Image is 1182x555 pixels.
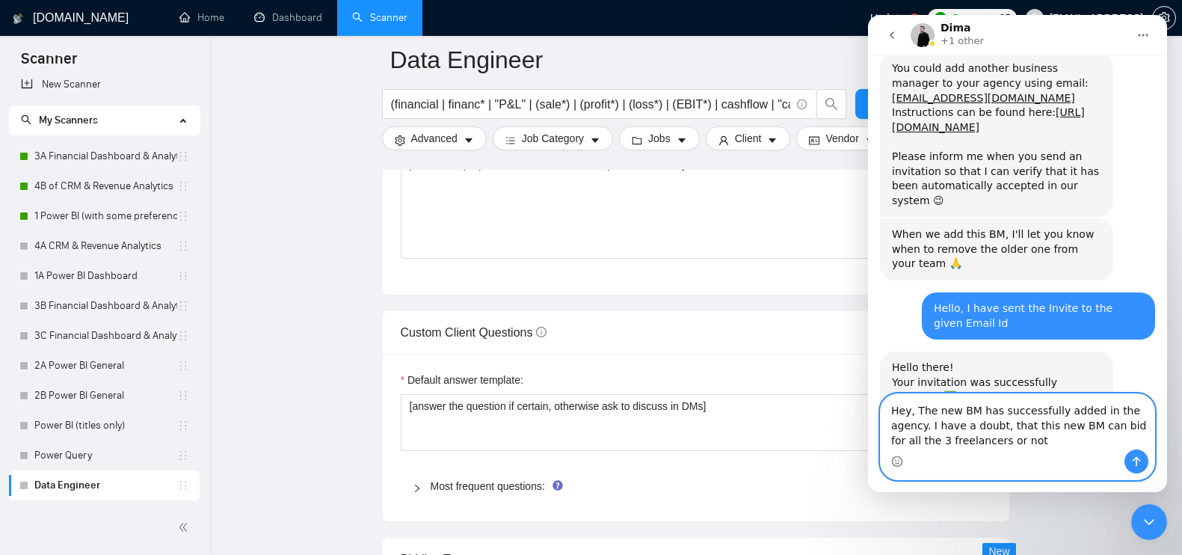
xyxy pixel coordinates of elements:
[382,126,487,150] button: settingAdvancedcaret-down
[9,141,200,171] li: 3A Financial Dashboard & Analytics
[536,327,547,337] span: info-circle
[9,321,200,351] li: 3C Financial Dashboard & Analytics
[177,330,189,342] span: holder
[809,135,819,146] span: idcard
[13,379,286,435] textarea: Message…
[464,135,474,146] span: caret-down
[401,372,523,388] label: Default answer template:
[9,411,200,441] li: Power BI (titles only)
[177,450,189,462] span: holder
[177,240,189,252] span: holder
[868,15,1167,492] iframe: Intercom live chat
[522,130,584,147] span: Job Category
[413,484,422,493] span: right
[735,130,762,147] span: Client
[179,11,224,24] a: homeHome
[24,346,233,404] div: Hello there! Your invitation was successfully accepted ✅ ​
[797,99,807,109] span: info-circle
[256,435,280,459] button: Send a message…
[178,520,193,535] span: double-left
[9,261,200,291] li: 1A Power BI Dashboard
[177,420,189,432] span: holder
[1000,10,1011,26] span: 95
[551,479,564,492] div: Tooltip anchor
[855,89,928,119] button: Save
[706,126,791,150] button: userClientcaret-down
[9,470,200,500] li: Data Engineer
[411,130,458,147] span: Advanced
[39,114,98,126] span: My Scanners
[9,231,200,261] li: 4A CRM & Revenue Analytics
[177,210,189,222] span: holder
[13,7,23,31] img: logo
[1153,12,1175,24] span: setting
[9,441,200,470] li: Power Query
[12,337,287,527] div: Dima says…
[632,135,642,146] span: folder
[619,126,700,150] button: folderJobscaret-down
[1152,12,1176,24] a: setting
[177,479,189,491] span: holder
[817,97,846,111] span: search
[395,135,405,146] span: setting
[34,291,177,321] a: 3B Financial Dashboard & Analytics
[677,135,687,146] span: caret-down
[34,171,177,201] a: 4B of CRM & Revenue Analytics
[870,12,909,24] span: Updates
[177,300,189,312] span: holder
[796,126,887,150] button: idcardVendorcaret-down
[951,10,996,26] span: Connects:
[9,48,89,79] span: Scanner
[21,114,31,125] span: search
[718,135,729,146] span: user
[23,441,35,453] button: Emoji picker
[935,12,946,24] img: upwork-logo.png
[390,41,979,79] input: Scanner name...
[1152,6,1176,30] button: setting
[34,261,177,291] a: 1A Power BI Dashboard
[34,231,177,261] a: 4A CRM & Revenue Analytics
[9,70,200,99] li: New Scanner
[34,411,177,441] a: Power BI (titles only)
[816,89,846,119] button: search
[431,480,545,492] a: Most frequent questions:
[177,180,189,192] span: holder
[1131,504,1167,540] iframe: Intercom live chat
[9,381,200,411] li: 2B Power BI General
[391,95,790,114] input: Search Freelance Jobs...
[352,11,407,24] a: searchScanner
[34,470,177,500] a: Data Engineer
[12,337,245,494] div: Hello there!Your invitation was successfully accepted ✅​
[505,135,516,146] span: bars
[254,11,322,24] a: dashboardDashboard
[34,351,177,381] a: 2A Power BI General
[865,135,875,146] span: caret-down
[177,270,189,282] span: holder
[1029,13,1040,23] span: user
[767,135,778,146] span: caret-down
[34,441,177,470] a: Power Query
[177,390,189,402] span: holder
[648,130,671,147] span: Jobs
[21,70,188,99] a: New Scanner
[177,150,189,162] span: holder
[177,360,189,372] span: holder
[9,351,200,381] li: 2A Power BI General
[34,141,177,171] a: 3A Financial Dashboard & Analytics
[9,291,200,321] li: 3B Financial Dashboard & Analytics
